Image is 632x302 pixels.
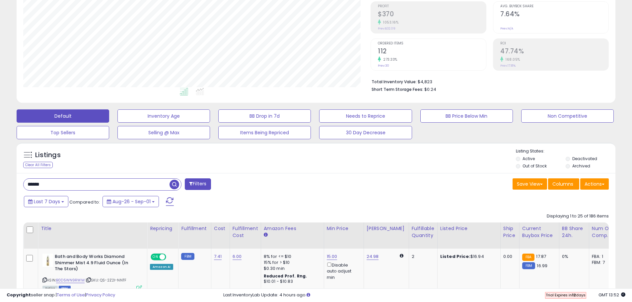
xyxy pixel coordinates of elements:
[264,260,319,266] div: 15% for > $10
[378,10,486,19] h2: $370
[500,64,516,68] small: Prev: 17.81%
[537,263,547,269] span: 16.99
[103,196,159,207] button: Aug-26 - Sep-01
[86,292,115,298] a: Privacy Policy
[378,64,389,68] small: Prev: 30
[572,163,590,169] label: Archived
[536,253,546,260] span: 17.87
[412,254,432,260] div: 2
[372,79,417,85] b: Total Inventory Value:
[327,225,361,232] div: Min Price
[117,126,210,139] button: Selling @ Max
[319,109,412,123] button: Needs to Reprice
[7,292,115,298] div: seller snap | |
[378,42,486,45] span: Ordered Items
[440,254,495,260] div: $16.94
[24,196,68,207] button: Last 7 Days
[378,27,395,30] small: Prev: $32.09
[223,292,625,298] div: Last InventoryLab Update: 4 hours ago.
[372,87,423,92] b: Short Term Storage Fees:
[41,225,144,232] div: Title
[562,254,584,260] div: 0%
[181,225,208,232] div: Fulfillment
[592,254,614,260] div: FBA: 1
[522,262,535,269] small: FBM
[319,126,412,139] button: 30 Day Decrease
[23,162,53,168] div: Clear All Filters
[523,163,547,169] label: Out of Stock
[214,225,227,232] div: Cost
[57,292,85,298] a: Terms of Use
[264,225,321,232] div: Amazon Fees
[546,292,586,298] span: Trial Expires in days
[185,178,211,190] button: Filters
[112,198,151,205] span: Aug-26 - Sep-01
[503,57,520,62] small: 168.05%
[572,292,576,298] b: 12
[598,292,625,298] span: 2025-09-9 13:52 GMT
[17,109,109,123] button: Default
[117,109,210,123] button: Inventory Age
[580,178,609,190] button: Actions
[592,260,614,266] div: FBM: 7
[424,86,436,92] span: $0.24
[367,225,406,232] div: [PERSON_NAME]
[440,225,498,232] div: Listed Price
[34,198,60,205] span: Last 7 Days
[552,181,573,187] span: Columns
[264,232,268,238] small: Amazon Fees.
[548,178,579,190] button: Columns
[521,109,614,123] button: Non Competitive
[42,254,53,267] img: 31y8i4vkszL._SL40_.jpg
[500,42,608,45] span: ROI
[523,156,535,161] label: Active
[233,225,258,239] div: Fulfillment Cost
[500,47,608,56] h2: 47.74%
[165,254,176,260] span: OFF
[378,5,486,8] span: Profit
[218,109,311,123] button: BB Drop in 7d
[264,279,319,284] div: $10.01 - $10.83
[500,27,513,30] small: Prev: N/A
[547,213,609,219] div: Displaying 1 to 25 of 186 items
[522,225,556,239] div: Current Buybox Price
[150,264,173,270] div: Amazon AI
[7,292,31,298] strong: Copyright
[592,225,616,239] div: Num of Comp.
[500,5,608,8] span: Avg. Buybox Share
[572,156,597,161] label: Deactivated
[367,253,379,260] a: 24.98
[214,253,222,260] a: 7.41
[55,254,135,274] b: Bath and Body Works Diamond Shimmer Mist 4.9 Fluid Ounce (In The Stars)
[151,254,160,260] span: ON
[150,225,176,232] div: Repricing
[440,253,470,260] b: Listed Price:
[86,277,126,283] span: | SKU: QS-2Z2I-NNTF
[233,253,242,260] a: 6.00
[264,254,319,260] div: 8% for <= $10
[503,225,517,239] div: Ship Price
[17,126,109,139] button: Top Sellers
[327,261,359,280] div: Disable auto adjust min
[516,148,615,154] p: Listing States:
[412,225,435,239] div: Fulfillable Quantity
[513,178,547,190] button: Save View
[181,253,194,260] small: FBM
[264,273,307,279] b: Reduced Prof. Rng.
[69,199,100,205] span: Compared to:
[218,126,311,139] button: Items Being Repriced
[327,253,337,260] a: 15.00
[56,277,85,283] a: B0D5WN9RWM
[562,225,586,239] div: BB Share 24h.
[264,266,319,272] div: $0.30 min
[381,20,398,25] small: 1053.16%
[378,47,486,56] h2: 112
[372,77,604,85] li: $4,823
[420,109,513,123] button: BB Price Below Min
[381,57,397,62] small: 273.33%
[500,10,608,19] h2: 7.64%
[35,151,61,160] h5: Listings
[522,254,534,261] small: FBA
[503,254,514,260] div: 0.00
